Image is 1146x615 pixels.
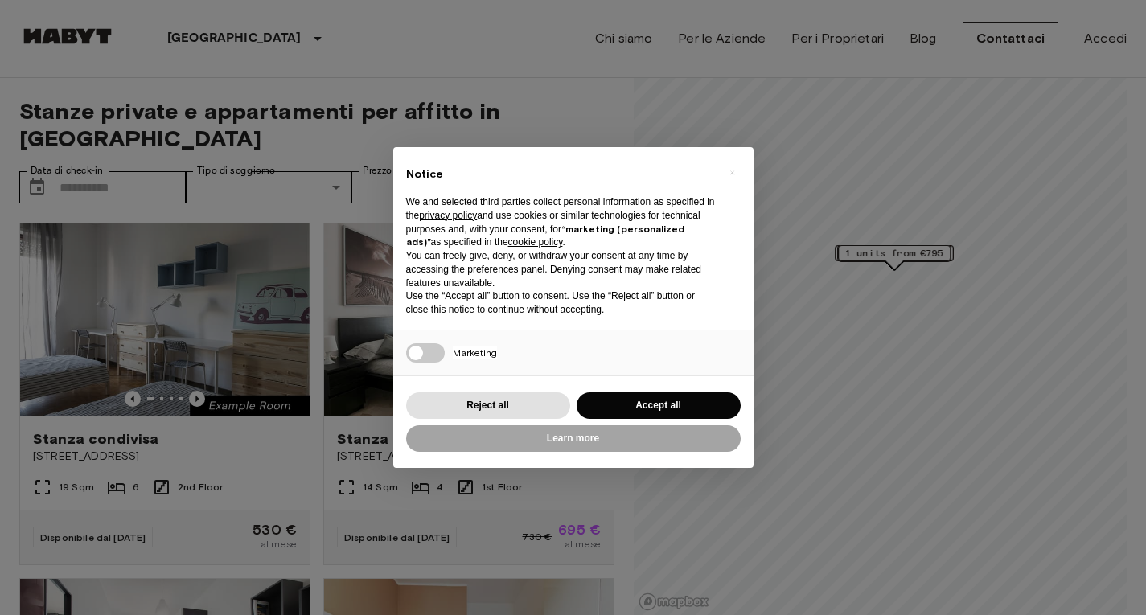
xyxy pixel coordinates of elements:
[406,425,741,452] button: Learn more
[577,392,741,419] button: Accept all
[720,160,746,186] button: Close this notice
[419,210,477,221] a: privacy policy
[508,236,563,248] a: cookie policy
[406,392,570,419] button: Reject all
[453,346,497,359] span: Marketing
[406,289,715,317] p: Use the “Accept all” button to consent. Use the “Reject all” button or close this notice to conti...
[406,223,684,248] strong: “marketing (personalized ads)”
[729,163,735,182] span: ×
[406,166,715,182] h2: Notice
[406,195,715,249] p: We and selected third parties collect personal information as specified in the and use cookies or...
[406,249,715,289] p: You can freely give, deny, or withdraw your consent at any time by accessing the preferences pane...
